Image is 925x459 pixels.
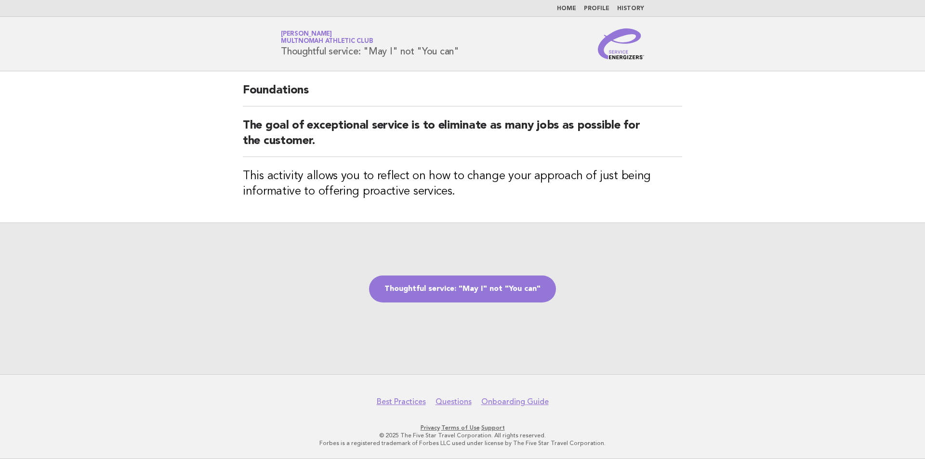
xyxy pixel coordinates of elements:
[369,275,556,302] a: Thoughtful service: "May I" not "You can"
[243,118,682,157] h2: The goal of exceptional service is to eliminate as many jobs as possible for the customer.
[441,424,480,431] a: Terms of Use
[617,6,644,12] a: History
[281,39,373,45] span: Multnomah Athletic Club
[168,432,757,439] p: © 2025 The Five Star Travel Corporation. All rights reserved.
[243,83,682,106] h2: Foundations
[281,31,373,44] a: [PERSON_NAME]Multnomah Athletic Club
[421,424,440,431] a: Privacy
[481,424,505,431] a: Support
[598,28,644,59] img: Service Energizers
[281,31,459,56] h1: Thoughtful service: "May I" not "You can"
[243,169,682,199] h3: This activity allows you to reflect on how to change your approach of just being informative to o...
[168,424,757,432] p: · ·
[557,6,576,12] a: Home
[436,397,472,407] a: Questions
[481,397,549,407] a: Onboarding Guide
[377,397,426,407] a: Best Practices
[168,439,757,447] p: Forbes is a registered trademark of Forbes LLC used under license by The Five Star Travel Corpora...
[584,6,609,12] a: Profile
